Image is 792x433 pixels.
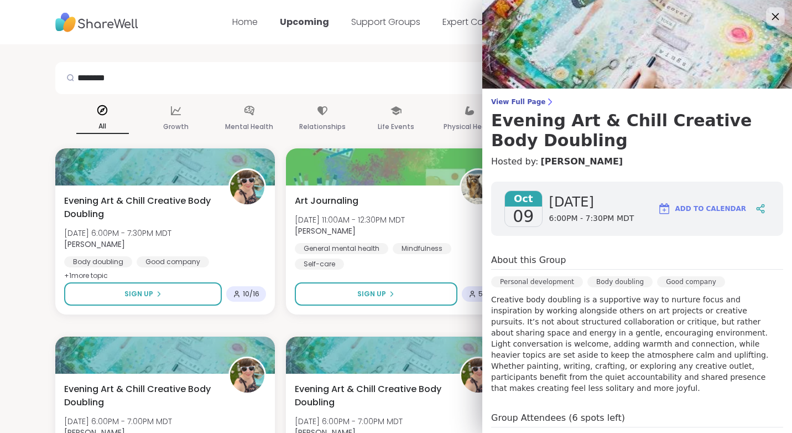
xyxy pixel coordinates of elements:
[351,16,420,28] a: Support Groups
[491,294,783,394] p: Creative body doubling is a supportive way to nurture focus and inspiration by working alongside ...
[587,276,653,287] div: Body doubling
[64,228,171,239] span: [DATE] 6:00PM - 7:30PM MDT
[225,120,273,133] p: Mental Health
[442,16,514,28] a: Expert Coaching
[658,202,671,215] img: ShareWell Logomark
[491,97,783,151] a: View Full PageEvening Art & Chill Creative Body Doubling
[280,16,329,28] a: Upcoming
[540,155,623,168] a: [PERSON_NAME]
[357,289,386,299] span: Sign Up
[657,276,725,287] div: Good company
[295,225,356,236] b: [PERSON_NAME]
[243,290,259,298] span: 10 / 16
[64,383,216,409] span: Evening Art & Chill Creative Body Doubling
[675,204,746,214] span: Add to Calendar
[478,290,491,298] span: 5 / 8
[299,120,346,133] p: Relationships
[64,256,132,267] div: Body doubling
[513,207,534,226] span: 09
[230,170,264,204] img: Adrienne_QueenOfTheDawn
[505,191,542,207] span: Oct
[55,7,138,38] img: ShareWell Nav Logo
[444,120,496,133] p: Physical Health
[549,213,634,224] span: 6:00PM - 7:30PM MDT
[653,195,751,222] button: Add to Calendar
[491,155,783,168] h4: Hosted by:
[295,282,457,306] button: Sign Up
[295,259,344,270] div: Self-care
[491,97,783,106] span: View Full Page
[393,243,451,254] div: Mindfulness
[64,416,172,427] span: [DATE] 6:00PM - 7:00PM MDT
[461,170,496,204] img: spencer
[378,120,414,133] p: Life Events
[163,120,189,133] p: Growth
[295,194,358,208] span: Art Journaling
[295,416,403,427] span: [DATE] 6:00PM - 7:00PM MDT
[232,16,258,28] a: Home
[461,358,496,393] img: Adrienne_QueenOfTheDawn
[76,120,129,134] p: All
[491,254,566,267] h4: About this Group
[295,243,388,254] div: General mental health
[491,111,783,151] h3: Evening Art & Chill Creative Body Doubling
[124,289,153,299] span: Sign Up
[137,256,209,267] div: Good company
[295,214,405,225] span: [DATE] 11:00AM - 12:30PM MDT
[295,383,447,409] span: Evening Art & Chill Creative Body Doubling
[64,194,216,221] span: Evening Art & Chill Creative Body Doubling
[491,276,583,287] div: Personal development
[64,239,125,250] b: [PERSON_NAME]
[64,282,222,306] button: Sign Up
[491,411,783,427] h4: Group Attendees (6 spots left)
[230,358,264,393] img: Adrienne_QueenOfTheDawn
[549,193,634,211] span: [DATE]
